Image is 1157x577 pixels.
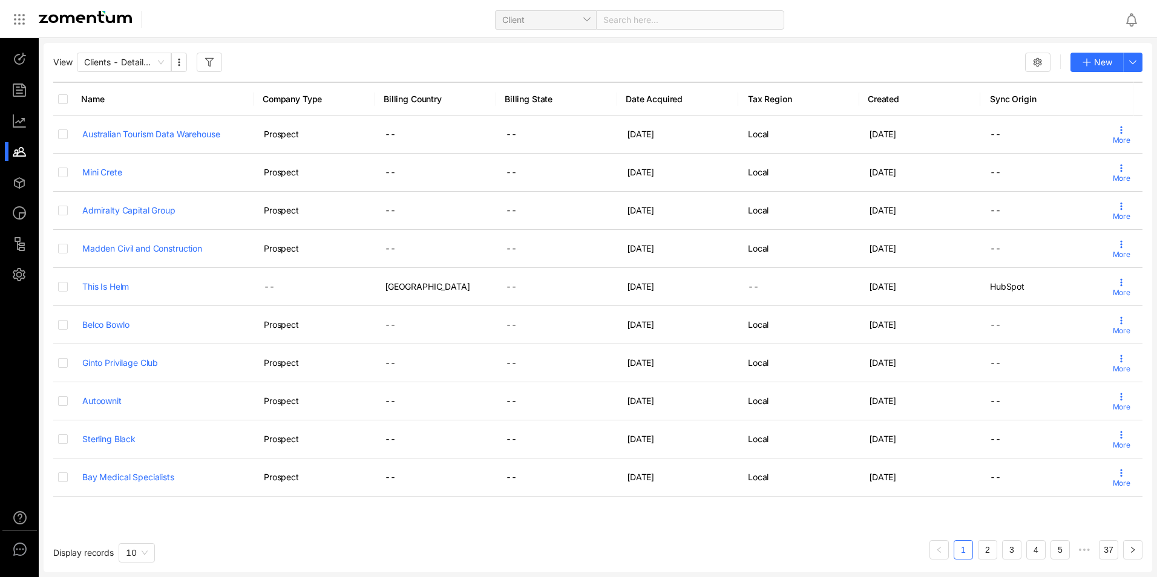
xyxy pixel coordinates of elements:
[1113,287,1130,298] span: More
[748,128,850,140] div: Local
[1050,540,1070,559] li: 5
[868,93,965,105] span: Created
[1027,541,1045,559] a: 4
[990,357,1092,369] div: --
[859,268,980,306] td: [DATE]
[375,230,496,268] td: --
[617,154,738,192] td: [DATE]
[936,546,943,553] span: left
[264,395,365,407] div: Prospect
[617,458,738,497] td: [DATE]
[1070,53,1124,72] button: New
[264,166,365,178] div: Prospect
[859,230,980,268] td: [DATE]
[990,281,1092,293] div: HubSpot
[375,306,496,344] td: --
[375,458,496,497] td: --
[929,540,949,559] li: Previous Page
[53,56,72,68] span: View
[929,540,949,559] button: left
[748,243,850,255] div: Local
[375,420,496,458] td: --
[738,82,859,116] th: Tax Region
[1124,5,1149,33] div: Notifications
[264,433,365,445] div: Prospect
[82,357,158,368] a: Ginto Privilage Club
[748,204,850,217] div: Local
[1113,363,1130,374] span: More
[1003,541,1021,559] a: 3
[626,93,723,105] span: Date Acquired
[1113,440,1130,451] span: More
[980,82,1101,116] th: Sync Origin
[859,306,980,344] td: [DATE]
[859,116,980,154] td: [DATE]
[990,243,1092,255] div: --
[990,319,1092,331] div: --
[990,395,1092,407] div: --
[1123,540,1142,559] li: Next Page
[990,204,1092,217] div: --
[375,344,496,382] td: --
[126,547,137,558] span: 10
[82,281,129,292] a: This Is Helm
[859,458,980,497] td: [DATE]
[1051,541,1069,559] a: 5
[496,192,617,230] td: --
[375,192,496,230] td: --
[496,344,617,382] td: --
[990,128,1092,140] div: --
[748,166,850,178] div: Local
[81,93,239,105] span: Name
[496,116,617,154] td: --
[82,472,174,482] a: Bay Medical Specialists
[978,540,997,559] li: 2
[748,471,850,483] div: Local
[496,230,617,268] td: --
[496,458,617,497] td: --
[496,420,617,458] td: --
[82,396,122,406] a: Autoownit
[1026,540,1046,559] li: 4
[264,204,365,217] div: Prospect
[617,344,738,382] td: [DATE]
[990,471,1092,483] div: --
[617,116,738,154] td: [DATE]
[82,319,129,330] a: Belco Bowlo
[1129,546,1136,553] span: right
[82,243,202,253] a: Madden Civil and Construction
[1113,211,1130,222] span: More
[1099,540,1118,559] li: 37
[82,205,175,215] a: Admiralty Capital Group
[84,53,164,71] span: Clients - Detailed View
[264,128,365,140] div: Prospect
[263,93,360,105] span: Company Type
[502,11,589,29] span: Client
[1123,540,1142,559] button: right
[1002,540,1021,559] li: 3
[978,541,997,559] a: 2
[375,116,496,154] td: --
[1075,540,1094,559] li: Next 5 Pages
[264,281,365,293] div: --
[375,382,496,420] td: --
[617,382,738,420] td: [DATE]
[53,547,114,558] span: Display records
[384,93,481,105] span: Billing Country
[1113,478,1130,489] span: More
[1075,540,1094,559] span: •••
[748,433,850,445] div: Local
[1113,402,1130,412] span: More
[496,268,617,306] td: --
[82,434,136,444] a: Sterling Black
[496,306,617,344] td: --
[859,192,980,230] td: [DATE]
[264,357,365,369] div: Prospect
[617,192,738,230] td: [DATE]
[505,93,602,105] span: Billing State
[375,154,496,192] td: --
[617,268,738,306] td: [DATE]
[1113,173,1130,184] span: More
[859,344,980,382] td: [DATE]
[375,268,496,306] td: [GEOGRAPHIC_DATA]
